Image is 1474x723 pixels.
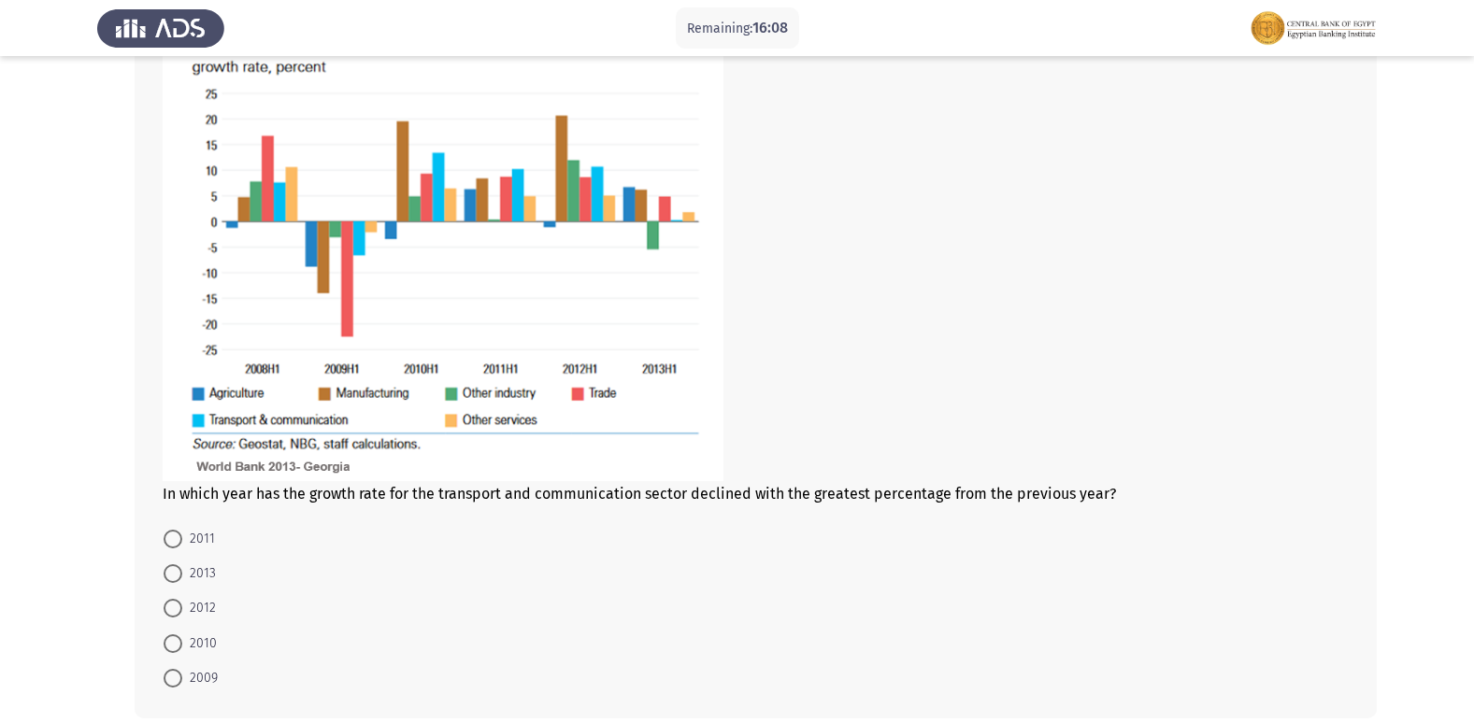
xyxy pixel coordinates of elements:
span: 2010 [182,632,217,655]
span: 2013 [182,562,216,585]
img: Assess Talent Management logo [97,2,224,54]
img: Assessment logo of FOCUS Assessment 3 Modules EN [1250,2,1377,54]
span: 16:08 [752,19,788,36]
p: Remaining: [687,17,788,40]
span: 2009 [182,667,218,689]
span: 2011 [182,528,215,550]
span: 2012 [182,597,216,619]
